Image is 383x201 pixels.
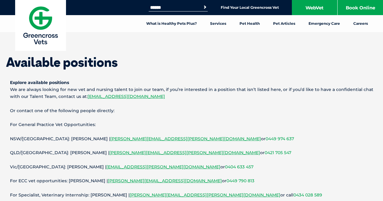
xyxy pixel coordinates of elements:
a: Pet Articles [266,15,302,32]
a: 0421 705 547 [265,150,291,155]
a: Pet Health [233,15,266,32]
a: [PERSON_NAME][EMAIL_ADDRESS][PERSON_NAME][DOMAIN_NAME] [110,136,261,141]
a: What is Healthy Pets Plus? [140,15,203,32]
p: For Specialist, Veterinary Internship: [PERSON_NAME] | or call [10,192,373,199]
a: 0404 633 457 [225,164,253,170]
a: Services [203,15,233,32]
p: We are always looking for new vet and nursing talent to join our team, if you’re interested in a ... [10,79,373,100]
a: 0434 028 589 [293,192,322,198]
a: [PERSON_NAME][EMAIL_ADDRESS][DOMAIN_NAME] [108,178,222,183]
a: Careers [347,15,375,32]
button: Search [202,4,208,10]
p: NSW/[GEOGRAPHIC_DATA]: [PERSON_NAME] | or [10,135,373,142]
a: 0449 974 637 [266,136,294,141]
a: 0449 790 813 [226,178,254,183]
a: [PERSON_NAME][EMAIL_ADDRESS][PERSON_NAME][DOMAIN_NAME] [109,150,260,155]
p: Vic/[GEOGRAPHIC_DATA]: [PERSON_NAME] | or [10,164,373,170]
p: Or contact one of the following people directly: [10,107,373,114]
p: QLD/[GEOGRAPHIC_DATA]: [PERSON_NAME] | or [10,149,373,156]
a: [EMAIL_ADDRESS][DOMAIN_NAME] [87,94,165,99]
strong: Explore available positions [10,80,69,85]
a: [PERSON_NAME][EMAIL_ADDRESS][PERSON_NAME][DOMAIN_NAME] [130,192,280,198]
p: For ECC vet opportunities: [PERSON_NAME] | or [10,177,373,184]
a: [EMAIL_ADDRESS][PERSON_NAME][DOMAIN_NAME] [106,164,220,170]
h1: Available positions [6,56,377,69]
p: For General Practice Vet Opportunities: [10,121,373,128]
a: Find Your Local Greencross Vet [221,5,279,10]
a: Emergency Care [302,15,347,32]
